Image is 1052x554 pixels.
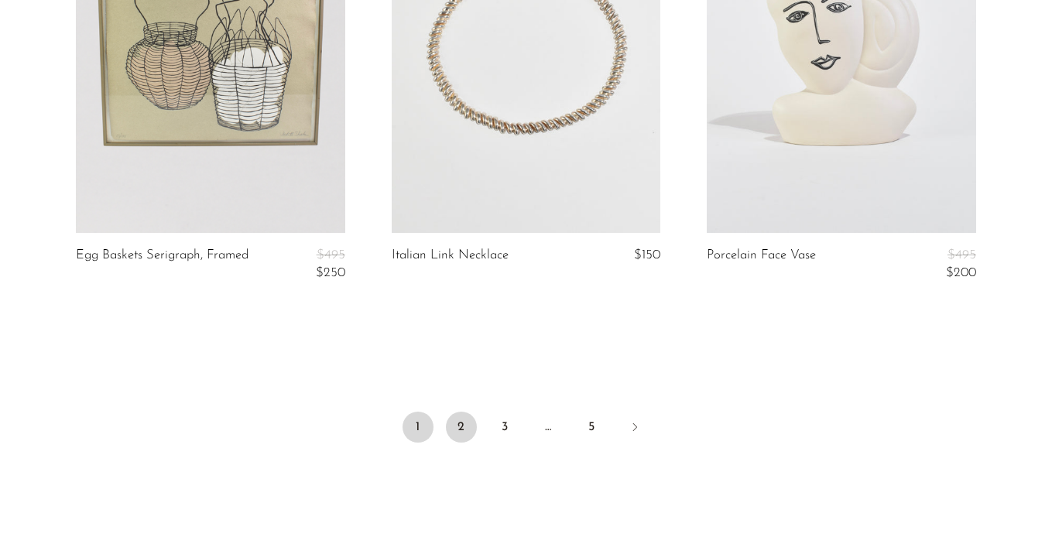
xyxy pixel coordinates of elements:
span: $250 [316,266,345,279]
a: Egg Baskets Serigraph, Framed [76,248,248,280]
span: $495 [947,248,976,262]
span: $495 [317,248,345,262]
span: … [533,412,564,443]
span: 1 [403,412,433,443]
span: $200 [946,266,976,279]
a: 2 [446,412,477,443]
span: $150 [634,248,660,262]
a: 3 [489,412,520,443]
a: Next [619,412,650,446]
a: Porcelain Face Vase [707,248,816,280]
a: Italian Link Necklace [392,248,509,262]
a: 5 [576,412,607,443]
